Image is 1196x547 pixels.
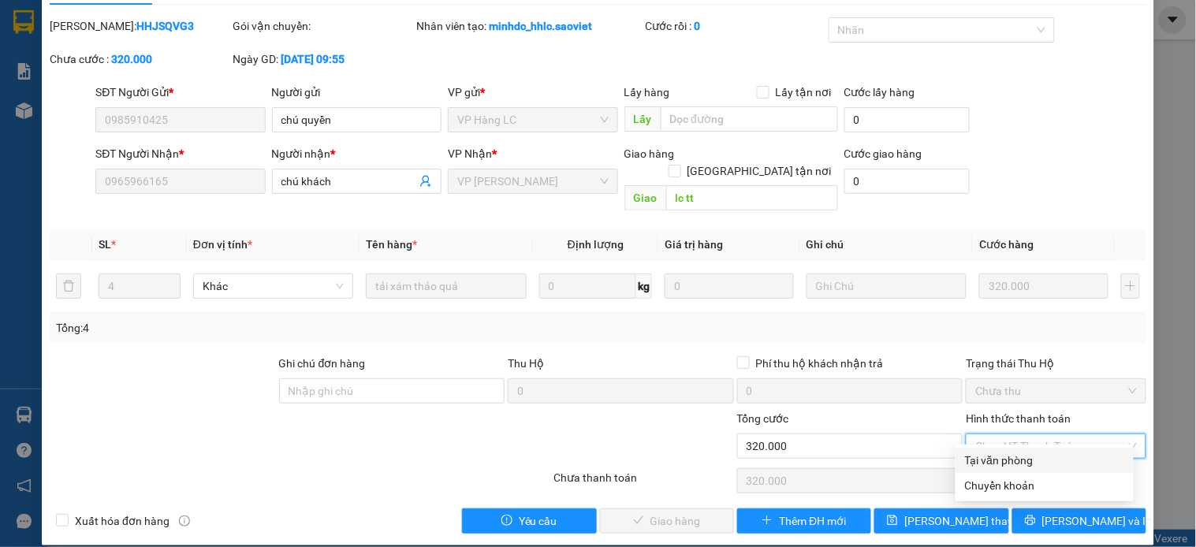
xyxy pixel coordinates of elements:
[568,238,624,251] span: Định lượng
[681,162,838,180] span: [GEOGRAPHIC_DATA] tận nơi
[99,238,111,251] span: SL
[695,20,701,32] b: 0
[750,355,890,372] span: Phí thu hộ khách nhận trả
[501,515,512,527] span: exclamation-circle
[800,229,973,260] th: Ghi chú
[737,412,789,425] span: Tổng cước
[56,273,81,299] button: delete
[508,357,544,370] span: Thu Hộ
[624,185,666,210] span: Giao
[646,17,825,35] div: Cước rồi :
[844,147,922,160] label: Cước giao hàng
[975,434,1136,458] span: Chọn HT Thanh Toán
[272,145,442,162] div: Người nhận
[95,145,265,162] div: SĐT Người Nhận
[448,147,492,160] span: VP Nhận
[966,355,1146,372] div: Trạng thái Thu Hộ
[95,84,265,101] div: SĐT Người Gửi
[769,84,838,101] span: Lấy tận nơi
[519,512,557,530] span: Yêu cầu
[50,17,229,35] div: [PERSON_NAME]:
[489,20,592,32] b: minhdc_hhlc.saoviet
[233,17,413,35] div: Gói vận chuyển:
[762,515,773,527] span: plus
[366,273,526,299] input: VD: Bàn, Ghế
[979,238,1034,251] span: Cước hàng
[807,273,967,299] input: Ghi Chú
[272,84,442,101] div: Người gửi
[665,273,794,299] input: 0
[844,86,915,99] label: Cước lấy hàng
[203,274,344,298] span: Khác
[661,106,838,132] input: Dọc đường
[904,512,1030,530] span: [PERSON_NAME] thay đổi
[779,512,846,530] span: Thêm ĐH mới
[965,477,1124,494] div: Chuyển khoản
[887,515,898,527] span: save
[448,84,617,101] div: VP gửi
[136,20,194,32] b: HHJSQVG3
[419,175,432,188] span: user-add
[966,412,1071,425] label: Hình thức thanh toán
[279,378,505,404] input: Ghi chú đơn hàng
[457,108,608,132] span: VP Hàng LC
[1042,512,1153,530] span: [PERSON_NAME] và In
[69,512,176,530] span: Xuất hóa đơn hàng
[279,357,366,370] label: Ghi chú đơn hàng
[844,169,971,194] input: Cước giao hàng
[1012,508,1146,534] button: printer[PERSON_NAME] và In
[552,469,735,497] div: Chưa thanh toán
[600,508,734,534] button: checkGiao hàng
[1121,273,1140,299] button: plus
[844,107,971,132] input: Cước lấy hàng
[416,17,643,35] div: Nhân viên tạo:
[666,185,838,210] input: Dọc đường
[193,238,252,251] span: Đơn vị tính
[111,53,152,65] b: 320.000
[281,53,345,65] b: [DATE] 09:55
[965,452,1124,469] div: Tại văn phòng
[874,508,1008,534] button: save[PERSON_NAME] thay đổi
[457,169,608,193] span: VP Gia Lâm
[56,319,463,337] div: Tổng: 4
[366,238,417,251] span: Tên hàng
[737,508,871,534] button: plusThêm ĐH mới
[462,508,596,534] button: exclamation-circleYêu cầu
[975,379,1136,403] span: Chưa thu
[624,106,661,132] span: Lấy
[636,273,652,299] span: kg
[179,515,190,527] span: info-circle
[50,50,229,68] div: Chưa cước :
[624,86,670,99] span: Lấy hàng
[979,273,1108,299] input: 0
[665,238,723,251] span: Giá trị hàng
[624,147,675,160] span: Giao hàng
[233,50,413,68] div: Ngày GD:
[1025,515,1036,527] span: printer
